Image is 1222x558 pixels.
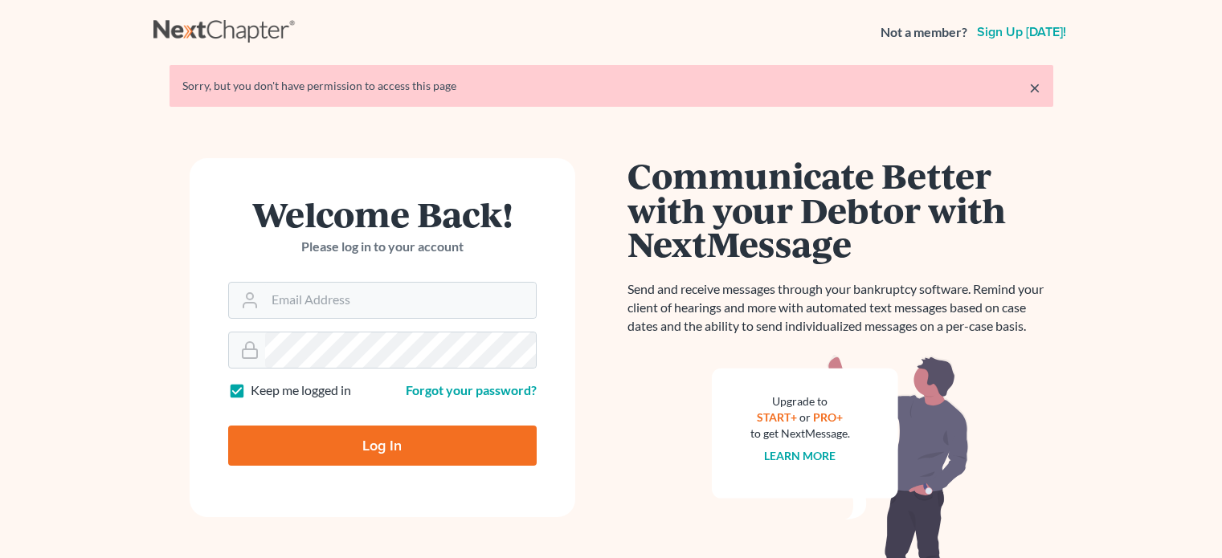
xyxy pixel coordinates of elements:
[757,410,797,424] a: START+
[1029,78,1040,97] a: ×
[813,410,843,424] a: PRO+
[627,280,1053,336] p: Send and receive messages through your bankruptcy software. Remind your client of hearings and mo...
[251,381,351,400] label: Keep me logged in
[750,426,850,442] div: to get NextMessage.
[406,382,537,397] a: Forgot your password?
[881,23,967,42] strong: Not a member?
[228,197,537,231] h1: Welcome Back!
[228,426,537,466] input: Log In
[182,78,1040,94] div: Sorry, but you don't have permission to access this page
[799,410,811,424] span: or
[750,393,850,409] div: Upgrade to
[627,158,1053,261] h1: Communicate Better with your Debtor with NextMessage
[974,26,1069,39] a: Sign up [DATE]!
[265,283,536,318] input: Email Address
[764,449,836,462] a: Learn more
[228,238,537,256] p: Please log in to your account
